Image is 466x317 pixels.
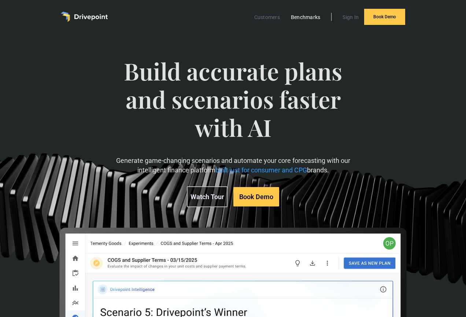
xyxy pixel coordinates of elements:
[287,12,324,22] a: Benchmarks
[215,166,307,174] span: built just for consumer and CPG
[364,9,405,25] a: Book Demo
[187,186,228,207] a: Watch Tour
[233,187,279,206] a: Book Demo
[102,57,364,156] span: Build accurate plans and scenarios faster with AI
[61,12,108,22] a: home
[251,12,284,22] a: Customers
[339,12,362,22] a: Sign In
[102,156,364,174] p: Generate game-changing scenarios and automate your core forecasting with our intelligent finance ...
